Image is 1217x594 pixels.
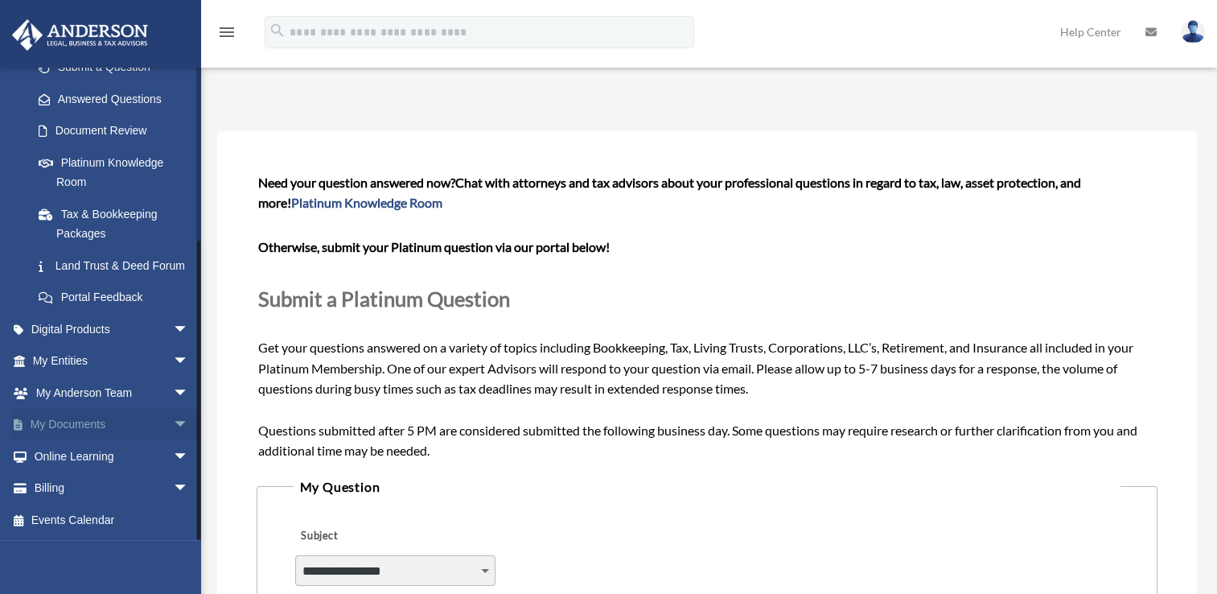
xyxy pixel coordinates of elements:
a: My Documentsarrow_drop_down [11,409,213,441]
i: search [269,22,286,39]
a: Platinum Knowledge Room [23,146,213,198]
a: Document Review [23,115,213,147]
span: arrow_drop_down [173,377,205,410]
legend: My Question [294,476,1121,498]
span: arrow_drop_down [173,472,205,505]
b: Otherwise, submit your Platinum question via our portal below! [258,239,610,254]
a: menu [217,28,236,42]
a: Answered Questions [23,83,213,115]
span: Submit a Platinum Question [258,287,510,311]
a: Billingarrow_drop_down [11,472,213,505]
span: arrow_drop_down [173,440,205,473]
span: arrow_drop_down [173,313,205,346]
a: Events Calendar [11,504,213,536]
span: Chat with attorneys and tax advisors about your professional questions in regard to tax, law, ass... [258,175,1081,211]
i: menu [217,23,236,42]
a: My Anderson Teamarrow_drop_down [11,377,213,409]
img: Anderson Advisors Platinum Portal [7,19,153,51]
a: Land Trust & Deed Forum [23,250,213,282]
span: Need your question answered now? [258,175,455,190]
a: Portal Feedback [23,282,213,314]
img: User Pic [1181,20,1205,43]
a: Tax & Bookkeeping Packages [23,198,213,250]
span: Get your questions answered on a variety of topics including Bookkeeping, Tax, Living Trusts, Cor... [258,175,1157,459]
span: arrow_drop_down [173,409,205,442]
a: My Entitiesarrow_drop_down [11,345,213,377]
a: Online Learningarrow_drop_down [11,440,213,472]
a: Digital Productsarrow_drop_down [11,313,213,345]
span: arrow_drop_down [173,345,205,378]
label: Subject [295,526,448,548]
a: Platinum Knowledge Room [291,195,442,210]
